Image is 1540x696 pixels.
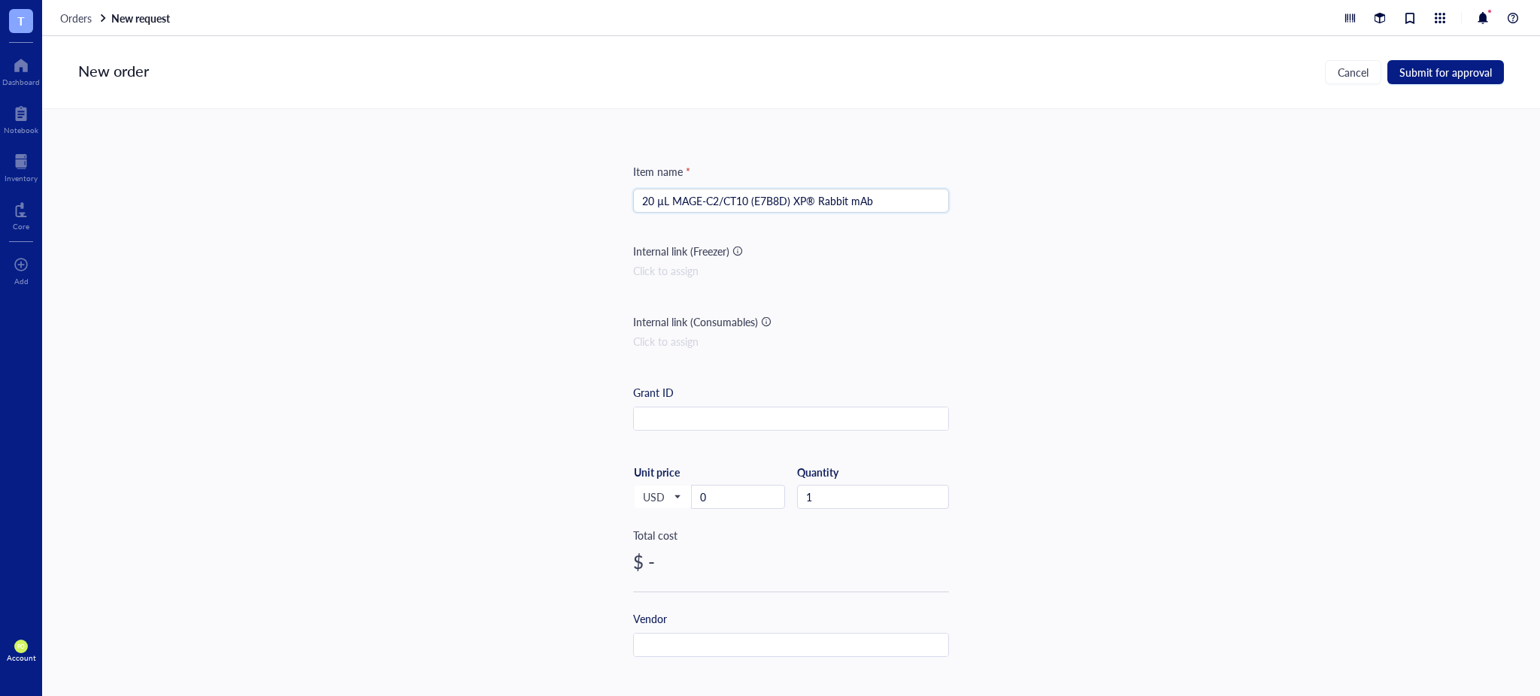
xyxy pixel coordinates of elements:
[633,384,674,401] div: Grant ID
[13,198,29,231] a: Core
[643,490,680,504] span: USD
[633,313,758,330] div: Internal link (Consumables)
[2,53,40,86] a: Dashboard
[4,101,38,135] a: Notebook
[1325,60,1381,84] button: Cancel
[633,610,667,627] div: Vendor
[1338,66,1369,78] span: Cancel
[17,643,25,650] span: PO
[17,11,25,30] span: T
[1399,66,1492,78] span: Submit for approval
[633,333,949,350] div: Click to assign
[7,653,36,662] div: Account
[78,60,149,84] div: New order
[797,465,949,479] div: Quantity
[5,150,38,183] a: Inventory
[633,163,690,180] div: Item name
[633,243,729,259] div: Internal link (Freezer)
[633,262,949,279] div: Click to assign
[5,174,38,183] div: Inventory
[633,527,949,543] div: Total cost
[60,11,108,25] a: Orders
[60,11,92,26] span: Orders
[4,126,38,135] div: Notebook
[14,277,29,286] div: Add
[633,549,949,573] div: $ -
[2,77,40,86] div: Dashboard
[634,465,728,479] div: Unit price
[111,11,173,25] a: New request
[1387,60,1504,84] button: Submit for approval
[13,222,29,231] div: Core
